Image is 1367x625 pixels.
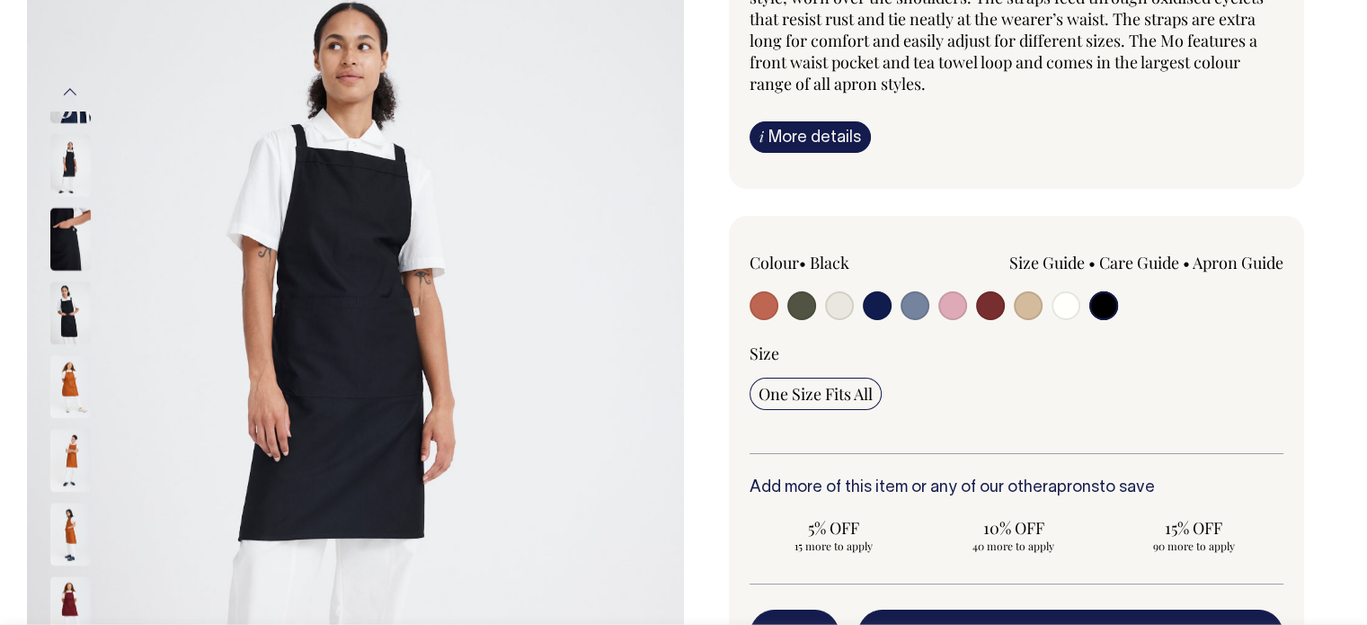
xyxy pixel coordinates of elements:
img: rust [50,503,91,566]
span: 40 more to apply [938,539,1089,553]
span: • [1088,252,1096,273]
a: iMore details [750,121,871,153]
span: One Size Fits All [759,383,873,405]
span: 90 more to apply [1118,539,1269,553]
input: 5% OFF 15 more to apply [750,512,919,558]
img: black [50,208,91,271]
span: 10% OFF [938,517,1089,539]
input: One Size Fits All [750,378,882,410]
a: Size Guide [1009,252,1085,273]
img: black [50,281,91,344]
span: • [1183,252,1190,273]
a: Apron Guide [1193,252,1283,273]
img: rust [50,355,91,418]
label: Black [810,252,849,273]
img: rust [50,429,91,492]
button: Previous [57,72,84,112]
div: Size [750,343,1284,364]
img: off-white [50,60,91,123]
input: 10% OFF 40 more to apply [929,512,1098,558]
span: i [759,127,764,146]
div: Colour [750,252,963,273]
span: • [799,252,806,273]
img: Mo Apron [50,134,91,197]
input: 15% OFF 90 more to apply [1109,512,1278,558]
h6: Add more of this item or any of our other to save [750,479,1284,497]
a: aprons [1048,480,1099,496]
span: 15% OFF [1118,517,1269,539]
span: 15 more to apply [759,539,910,553]
span: 5% OFF [759,517,910,539]
a: Care Guide [1099,252,1179,273]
